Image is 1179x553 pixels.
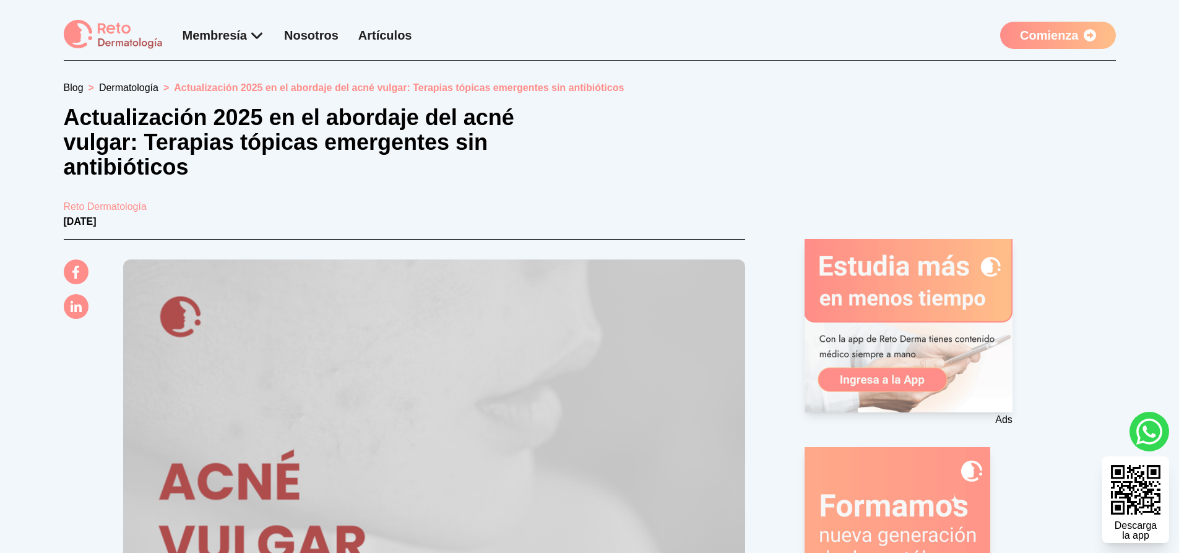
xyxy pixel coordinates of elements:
p: Ads [805,412,1013,427]
div: Membresía [183,27,265,44]
span: > [89,82,94,93]
div: Descarga la app [1115,521,1157,541]
span: Actualización 2025 en el abordaje del acné vulgar: Terapias tópicas emergentes sin antibióticos [174,82,624,93]
h1: Actualización 2025 en el abordaje del acné vulgar: Terapias tópicas emergentes sin antibióticos [64,105,539,180]
a: whatsapp button [1129,412,1169,451]
a: Comienza [1000,22,1115,49]
img: logo Reto dermatología [64,20,163,50]
a: Reto Dermatología [64,199,1116,214]
a: Blog [64,82,84,93]
a: Artículos [358,28,412,42]
a: Dermatología [99,82,158,93]
img: Ad - web | blog-post | side | reto dermatologia registrarse | 2025-08-28 | 1 [805,239,1013,412]
span: > [163,82,169,93]
p: [DATE] [64,214,1116,229]
a: Nosotros [284,28,339,42]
